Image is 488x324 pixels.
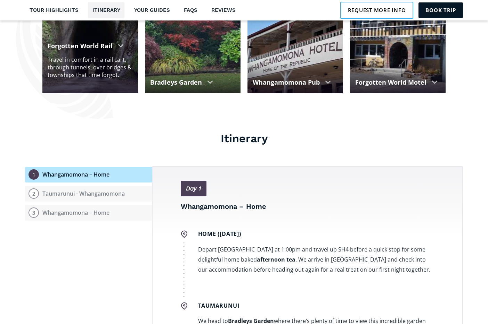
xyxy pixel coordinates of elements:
div: Travel in comfort in a rail cart, through tunnels, over bridges & townships that time forgot. [48,56,133,79]
div: Bradleys Garden [150,78,202,87]
h5: Home ([DATE]) [198,230,434,238]
h3: Itinerary [25,131,463,145]
a: Reviews [207,2,240,18]
h4: Whangamomona – Home [181,202,434,211]
div: Forgotten World Rail [48,41,113,51]
div: One of New Zealand's Historic Hotels [253,92,338,108]
button: 3Whangamomona – Home [25,205,152,221]
div: Taumarunui - Whangamomona [42,190,125,197]
a: Request more info [340,2,414,18]
div: Whangamomona Pub [253,78,320,87]
div: 1 [29,169,39,180]
a: FAQs [179,2,202,18]
a: Your guides [130,2,174,18]
p: ‍ [198,282,434,292]
a: Day 1 [181,181,206,196]
div: You will feel a sense of peace, tranquility, calmness and nurturing that feeds the soul. [150,92,235,115]
strong: afternoon tea [257,256,295,263]
a: Tour highlights [25,2,83,18]
a: Itinerary [88,2,124,18]
div: 2 [29,188,39,199]
a: 1Whangamomona – Home [25,167,152,182]
button: 2Taumarunui - Whangamomona [25,186,152,202]
div: Whangamomona – Home [42,171,109,178]
div: Whangamomona – Home [42,209,109,216]
div: 3 [29,207,39,218]
div: Centrally located in [GEOGRAPHIC_DATA], the Forgotten World Motel is the ideal base for our adven... [355,92,440,123]
a: Book trip [418,2,463,18]
h5: Taumarunui [198,302,434,309]
div: Forgotten World Motel [355,78,426,87]
p: Depart [GEOGRAPHIC_DATA] at 1:00pm and travel up SH4 before a quick stop for some delightful home... [198,245,434,275]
